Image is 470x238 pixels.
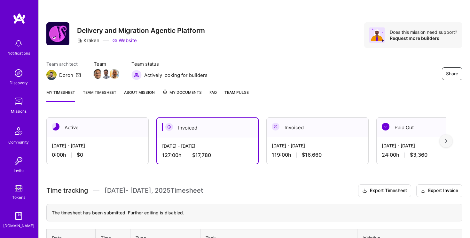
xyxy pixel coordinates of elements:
span: $16,660 [302,152,322,158]
img: Team Member Avatar [110,69,119,79]
img: Active [52,123,59,130]
span: Time tracking [46,187,88,195]
img: Invoiced [165,123,173,131]
span: $17,780 [192,152,211,159]
div: 0:00 h [52,152,143,158]
img: Avatar [369,27,385,43]
a: Team Member Avatar [94,69,102,79]
img: Paid Out [382,123,389,130]
a: Team Pulse [224,89,249,102]
a: Team Member Avatar [110,69,119,79]
div: [DATE] - [DATE] [162,143,253,149]
img: logo [13,13,26,24]
span: $0 [77,152,83,158]
a: FAQ [209,89,217,102]
div: Active [47,118,148,137]
div: Invoiced [267,118,368,137]
span: [DATE] - [DATE] , 2025 Timesheet [105,187,203,195]
span: Actively looking for builders [144,72,208,78]
h3: Delivery and Migration Agentic Platform [77,26,205,34]
button: Share [442,67,462,80]
a: Website [112,37,137,44]
span: Team [94,61,119,67]
img: Company Logo [46,22,69,45]
a: My Documents [162,89,202,102]
div: Invite [14,167,24,174]
div: [DATE] - [DATE] [272,142,363,149]
img: Team Architect [46,70,57,80]
a: Team timesheet [83,89,116,102]
div: Does this mission need support? [390,29,457,35]
img: tokens [15,185,22,191]
div: Invoiced [157,118,258,138]
div: [DATE] - [DATE] [52,142,143,149]
img: teamwork [12,95,25,108]
div: [DOMAIN_NAME] [3,222,34,229]
img: Community [11,123,26,139]
button: Export Timesheet [358,184,411,197]
a: Team Member Avatar [102,69,110,79]
img: Team Member Avatar [101,69,111,79]
a: About Mission [124,89,155,102]
i: icon Download [420,188,426,194]
img: right [445,139,447,143]
i: icon Download [362,188,367,194]
div: Notifications [7,50,30,56]
span: Share [446,71,458,77]
i: icon Mail [76,72,81,78]
div: The timesheet has been submitted. Further editing is disabled. [46,204,462,221]
div: Tokens [12,194,25,201]
img: Team Member Avatar [93,69,103,79]
span: $3,360 [410,152,427,158]
a: My timesheet [46,89,75,102]
img: discovery [12,67,25,79]
img: guide book [12,210,25,222]
div: Missions [11,108,27,115]
span: My Documents [162,89,202,96]
div: Discovery [10,79,28,86]
div: Doron [59,72,73,78]
div: Request more builders [390,35,457,41]
img: Actively looking for builders [131,70,142,80]
button: Export Invoice [416,184,462,197]
span: Team Pulse [224,90,249,95]
img: bell [12,37,25,50]
i: icon CompanyGray [77,38,82,43]
span: Team architect [46,61,81,67]
div: 127:00 h [162,152,253,159]
img: Invoiced [272,123,279,130]
div: Community [8,139,29,145]
div: Kraken [77,37,99,44]
div: 119:00 h [272,152,363,158]
img: Invite [12,154,25,167]
span: Team status [131,61,208,67]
